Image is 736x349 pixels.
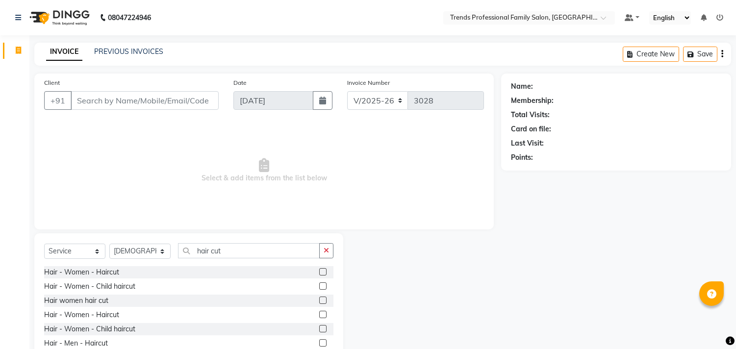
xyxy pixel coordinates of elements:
button: +91 [44,91,72,110]
label: Date [233,78,247,87]
div: Last Visit: [511,138,544,149]
input: Search or Scan [178,243,320,258]
div: Hair - Women - Haircut [44,267,119,277]
div: Hair - Women - Child haircut [44,281,135,292]
div: Hair - Women - Child haircut [44,324,135,334]
label: Client [44,78,60,87]
div: Hair - Women - Haircut [44,310,119,320]
label: Invoice Number [347,78,390,87]
input: Search by Name/Mobile/Email/Code [71,91,219,110]
div: Points: [511,152,533,163]
div: Hair women hair cut [44,296,108,306]
button: Create New [623,47,679,62]
b: 08047224946 [108,4,151,31]
a: PREVIOUS INVOICES [94,47,163,56]
div: Membership: [511,96,554,106]
div: Hair - Men - Haircut [44,338,108,349]
img: logo [25,4,92,31]
button: Save [683,47,717,62]
div: Total Visits: [511,110,550,120]
span: Select & add items from the list below [44,122,484,220]
iframe: chat widget [695,310,726,339]
div: Card on file: [511,124,551,134]
div: Name: [511,81,533,92]
a: INVOICE [46,43,82,61]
